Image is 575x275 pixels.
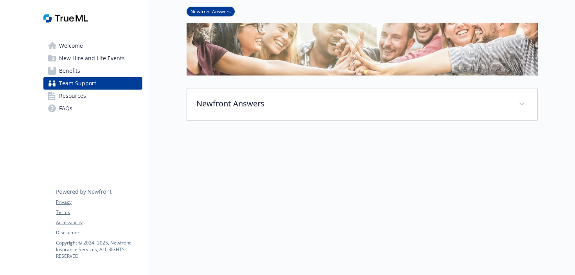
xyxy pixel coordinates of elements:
[187,88,537,120] div: Newfront Answers
[56,239,142,259] p: Copyright © 2024 - 2025 , Newfront Insurance Services, ALL RIGHTS RESERVED
[59,102,72,115] span: FAQs
[56,229,142,236] a: Disclaimer
[56,199,142,206] a: Privacy
[43,65,142,77] a: Benefits
[59,40,83,52] span: Welcome
[43,102,142,115] a: FAQs
[43,90,142,102] a: Resources
[56,209,142,216] a: Terms
[187,7,235,15] a: Newfront Answers
[56,219,142,226] a: Accessibility
[196,98,509,110] p: Newfront Answers
[43,77,142,90] a: Team Support
[43,40,142,52] a: Welcome
[187,2,538,75] img: team support page banner
[59,77,96,90] span: Team Support
[59,52,125,65] span: New Hire and Life Events
[43,52,142,65] a: New Hire and Life Events
[59,65,80,77] span: Benefits
[59,90,86,102] span: Resources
